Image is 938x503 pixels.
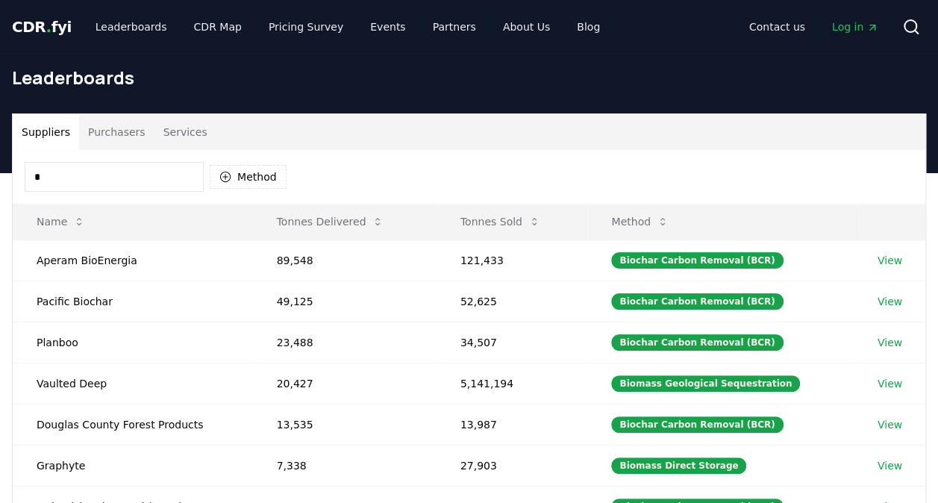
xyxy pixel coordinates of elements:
a: View [878,294,902,309]
a: View [878,253,902,268]
td: 49,125 [253,281,437,322]
h1: Leaderboards [12,66,926,90]
span: Log in [832,19,878,34]
td: 7,338 [253,445,437,486]
a: Pricing Survey [257,13,355,40]
td: 5,141,194 [437,363,588,404]
a: Contact us [737,13,817,40]
div: Biomass Geological Sequestration [611,375,800,392]
nav: Main [84,13,612,40]
button: Tonnes Delivered [265,207,396,237]
td: 13,987 [437,404,588,445]
span: CDR fyi [12,18,72,36]
nav: Main [737,13,890,40]
button: Method [210,165,287,189]
td: Graphyte [13,445,253,486]
td: 121,433 [437,240,588,281]
button: Tonnes Sold [448,207,552,237]
button: Method [599,207,681,237]
div: Biomass Direct Storage [611,457,746,474]
button: Name [25,207,97,237]
td: Pacific Biochar [13,281,253,322]
a: Leaderboards [84,13,179,40]
a: CDR Map [182,13,254,40]
a: View [878,335,902,350]
a: View [878,458,902,473]
a: Events [358,13,417,40]
a: View [878,376,902,391]
td: 89,548 [253,240,437,281]
td: Vaulted Deep [13,363,253,404]
td: 13,535 [253,404,437,445]
span: . [46,18,51,36]
a: Blog [565,13,612,40]
button: Suppliers [13,114,79,150]
div: Biochar Carbon Removal (BCR) [611,293,783,310]
a: About Us [491,13,562,40]
button: Services [154,114,216,150]
td: Planboo [13,322,253,363]
td: 20,427 [253,363,437,404]
td: Aperam BioEnergia [13,240,253,281]
div: Biochar Carbon Removal (BCR) [611,334,783,351]
a: Partners [421,13,488,40]
a: CDR.fyi [12,16,72,37]
td: 23,488 [253,322,437,363]
td: 27,903 [437,445,588,486]
td: Douglas County Forest Products [13,404,253,445]
a: Log in [820,13,890,40]
td: 52,625 [437,281,588,322]
button: Purchasers [79,114,154,150]
div: Biochar Carbon Removal (BCR) [611,252,783,269]
a: View [878,417,902,432]
td: 34,507 [437,322,588,363]
div: Biochar Carbon Removal (BCR) [611,416,783,433]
